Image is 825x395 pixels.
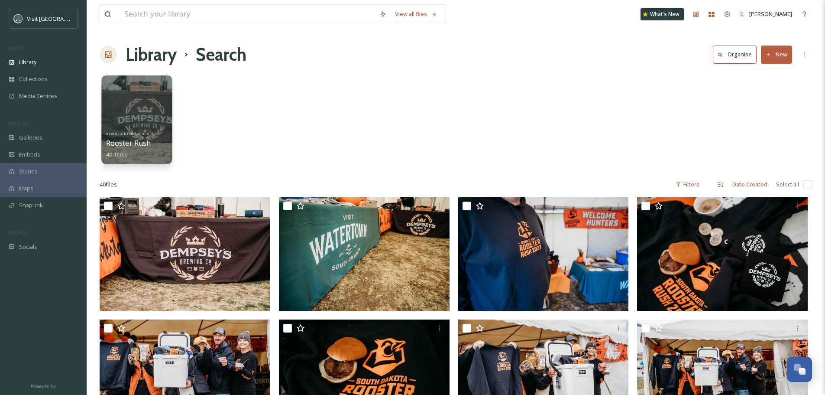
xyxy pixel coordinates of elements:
[749,10,792,18] span: [PERSON_NAME]
[19,184,33,193] span: Maps
[27,14,94,23] span: Visit [GEOGRAPHIC_DATA]
[196,42,246,68] h1: Search
[100,197,270,311] img: Rooster Rush 2022 - 39.jpg
[120,5,375,24] input: Search your library
[31,383,56,389] span: Privacy Policy
[19,75,48,83] span: Collections
[9,45,24,51] span: MEDIA
[776,180,799,189] span: Select all
[735,6,796,23] a: [PERSON_NAME]
[19,92,57,100] span: Media Centres
[761,46,792,63] button: New
[31,380,56,391] a: Privacy Policy
[19,58,36,66] span: Library
[9,120,29,127] span: WIDGETS
[106,128,154,158] a: Events & EntertainmentRooster Rush40 items
[19,150,40,159] span: Embeds
[100,180,117,189] span: 40 file s
[641,8,684,20] a: What's New
[19,201,43,209] span: SnapLink
[458,197,629,311] img: Rooster Rush 2022 - 40.jpg
[106,130,154,136] span: Events & Entertainment
[391,6,441,23] a: View all files
[671,176,704,193] div: Filters
[19,134,42,142] span: Galleries
[637,197,808,311] img: Rooster Rush 2022 - 20.jpg
[19,167,38,176] span: Stories
[9,229,26,236] span: SOCIALS
[279,197,450,311] img: Rooster Rush 2022 - 38.jpg
[713,46,757,63] button: Organise
[787,357,812,382] button: Open Chat
[728,176,772,193] div: Date Created
[713,46,761,63] a: Organise
[14,14,23,23] img: watertown-convention-and-visitors-bureau.jpg
[126,42,177,68] a: Library
[19,243,37,251] span: Socials
[106,150,128,158] span: 40 items
[106,138,151,148] span: Rooster Rush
